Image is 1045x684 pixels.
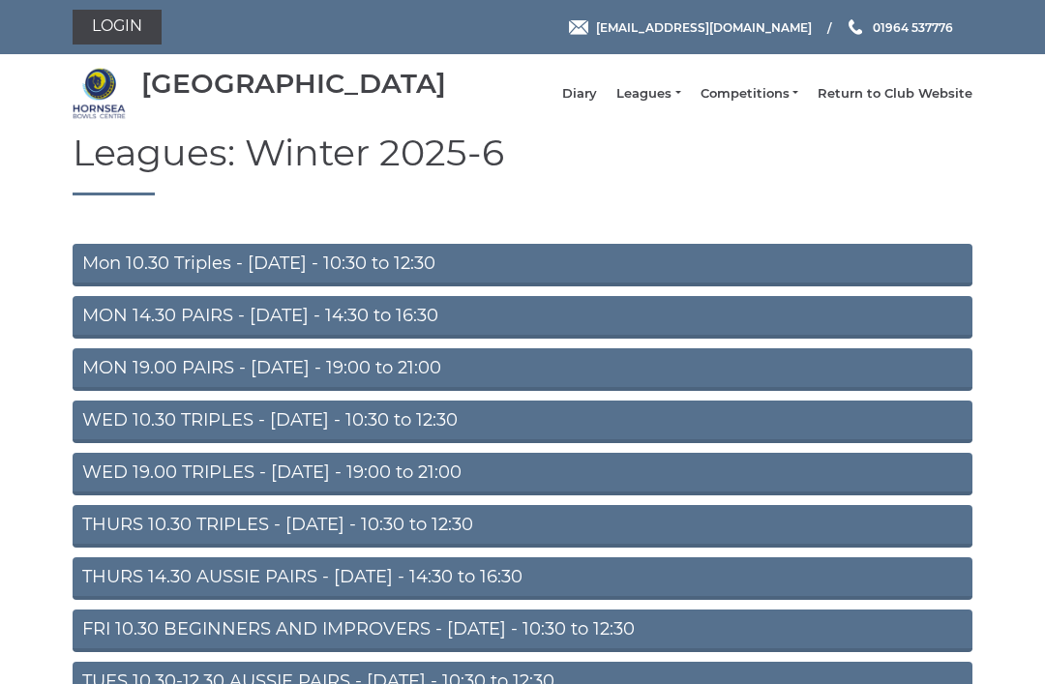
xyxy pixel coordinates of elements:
[569,20,588,35] img: Email
[73,401,972,443] a: WED 10.30 TRIPLES - [DATE] - 10:30 to 12:30
[818,85,972,103] a: Return to Club Website
[141,69,446,99] div: [GEOGRAPHIC_DATA]
[73,133,972,195] h1: Leagues: Winter 2025-6
[846,18,953,37] a: Phone us 01964 537776
[73,453,972,495] a: WED 19.00 TRIPLES - [DATE] - 19:00 to 21:00
[701,85,798,103] a: Competitions
[73,505,972,548] a: THURS 10.30 TRIPLES - [DATE] - 10:30 to 12:30
[73,557,972,600] a: THURS 14.30 AUSSIE PAIRS - [DATE] - 14:30 to 16:30
[616,85,680,103] a: Leagues
[873,19,953,34] span: 01964 537776
[596,19,812,34] span: [EMAIL_ADDRESS][DOMAIN_NAME]
[73,67,126,120] img: Hornsea Bowls Centre
[562,85,597,103] a: Diary
[73,296,972,339] a: MON 14.30 PAIRS - [DATE] - 14:30 to 16:30
[73,348,972,391] a: MON 19.00 PAIRS - [DATE] - 19:00 to 21:00
[73,10,162,45] a: Login
[569,18,812,37] a: Email [EMAIL_ADDRESS][DOMAIN_NAME]
[849,19,862,35] img: Phone us
[73,244,972,286] a: Mon 10.30 Triples - [DATE] - 10:30 to 12:30
[73,610,972,652] a: FRI 10.30 BEGINNERS AND IMPROVERS - [DATE] - 10:30 to 12:30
